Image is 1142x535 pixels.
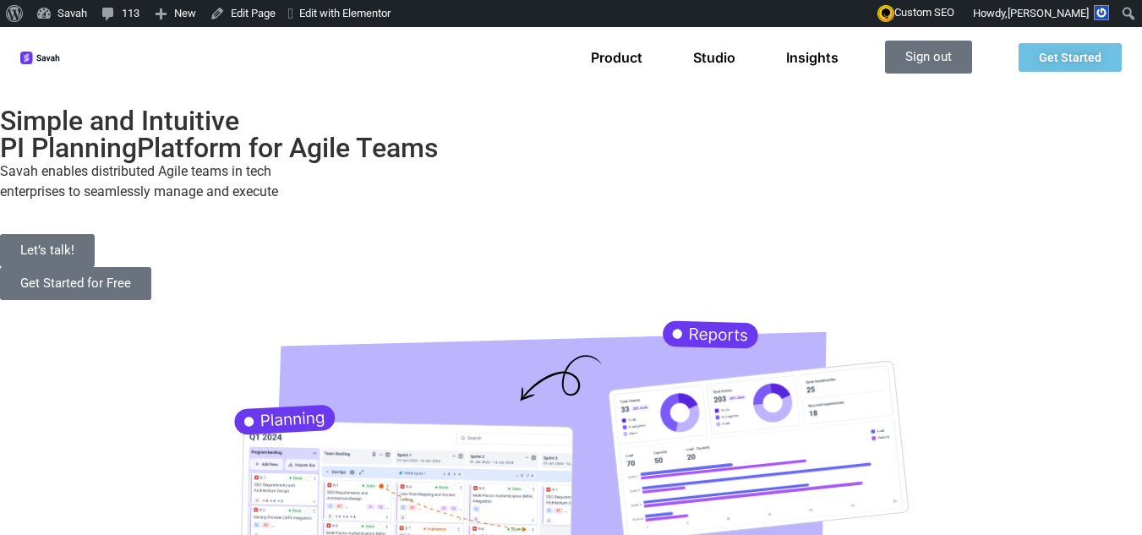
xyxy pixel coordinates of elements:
span: Get Started [1039,52,1101,63]
a: Studio [693,49,735,66]
nav: Menu [591,49,839,66]
a: Insights [786,49,839,66]
a: Sign out [885,41,972,74]
span: Sign out [905,51,952,63]
a: Product [591,49,642,66]
span: Get Started for Free [20,277,131,290]
span: Let’s talk! [20,244,74,257]
span: Edit with Elementor [299,7,391,19]
a: Get Started [1019,43,1122,72]
span: [PERSON_NAME] [1008,7,1089,19]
